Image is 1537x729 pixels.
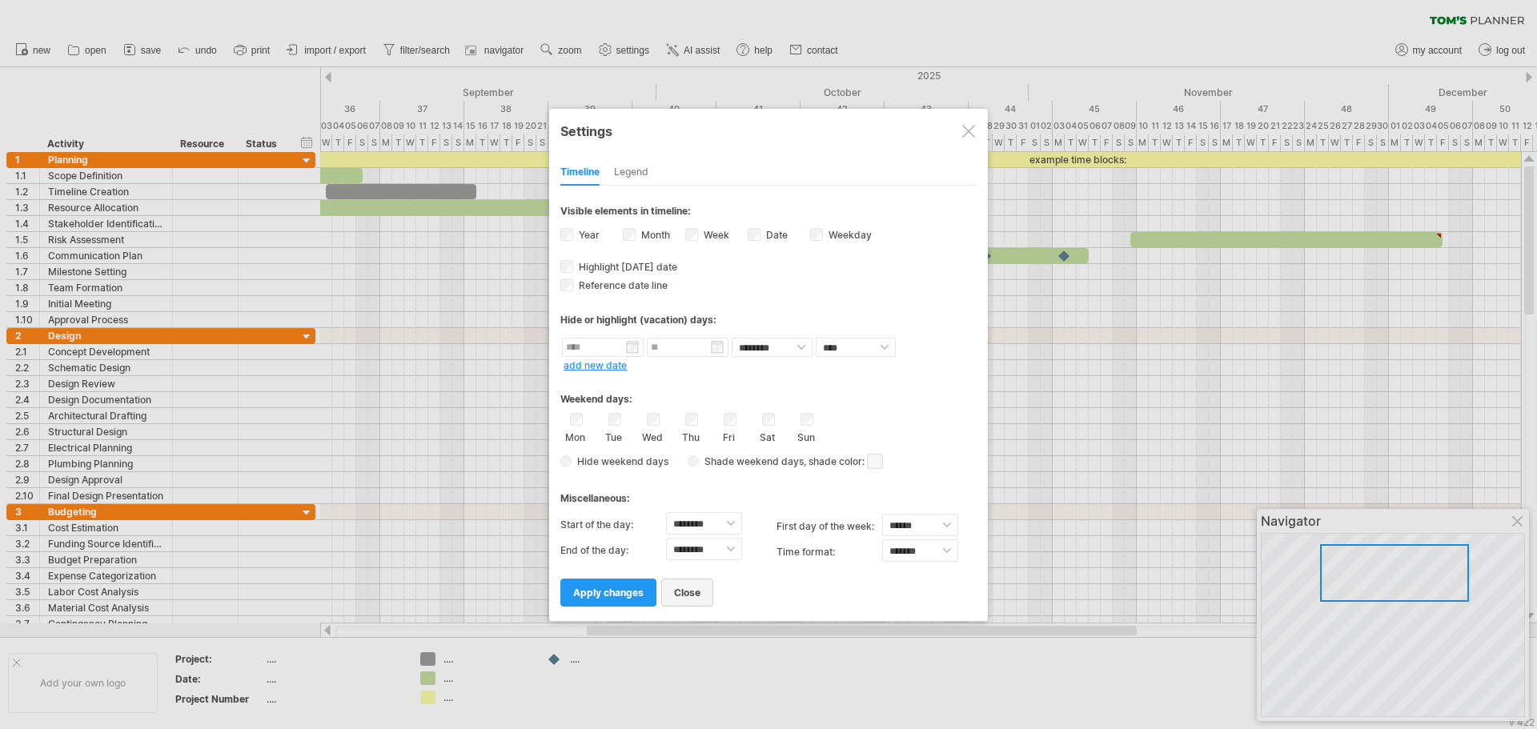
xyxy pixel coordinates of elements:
label: Thu [680,428,700,443]
label: first day of the week: [777,514,882,539]
a: close [661,579,713,607]
label: Date [763,229,788,241]
span: Hide weekend days [572,455,668,467]
label: End of the day: [560,538,666,563]
label: Sat [757,428,777,443]
span: apply changes [573,587,644,599]
label: Fri [719,428,739,443]
div: Weekend days: [560,378,977,409]
div: Hide or highlight (vacation) days: [560,314,977,326]
a: add new date [564,359,627,371]
label: Sun [796,428,816,443]
span: close [674,587,700,599]
div: Visible elements in timeline: [560,205,977,222]
label: Year [576,229,600,241]
span: Reference date line [576,279,668,291]
label: Weekday [825,229,872,241]
label: Time format: [777,539,882,565]
label: Week [700,229,729,241]
span: , shade color: [804,452,883,471]
label: Start of the day: [560,512,666,538]
label: Month [638,229,670,241]
label: Mon [565,428,585,443]
span: Highlight [DATE] date [576,261,677,273]
a: apply changes [560,579,656,607]
div: Miscellaneous: [560,477,977,508]
span: Shade weekend days [699,455,804,467]
span: click here to change the shade color [867,454,883,469]
label: Tue [604,428,624,443]
label: Wed [642,428,662,443]
div: Timeline [560,160,600,186]
div: Settings [560,116,977,145]
div: Legend [614,160,648,186]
